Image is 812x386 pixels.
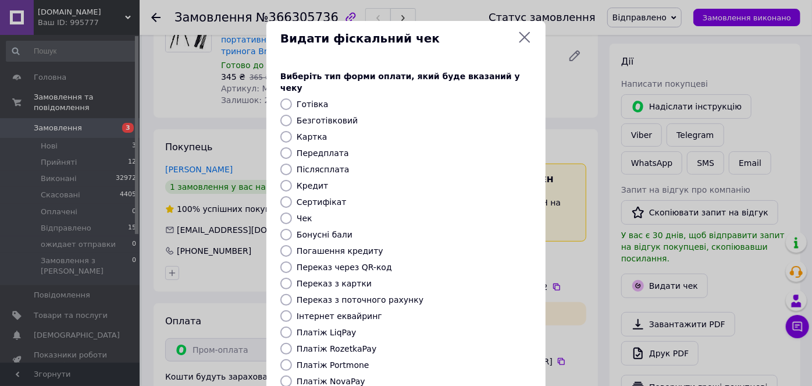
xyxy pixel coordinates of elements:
[297,100,328,109] label: Готівка
[297,360,369,370] label: Платіж Portmone
[297,263,392,272] label: Переказ через QR-код
[297,197,347,207] label: Сертифікат
[297,116,358,125] label: Безготівковий
[297,344,376,353] label: Платіж RozetkaPay
[297,279,372,288] label: Переказ з картки
[297,295,423,304] label: Переказ з поточного рахунку
[297,165,350,174] label: Післясплата
[297,181,328,190] label: Кредит
[297,311,382,321] label: Інтернет еквайринг
[297,377,365,386] label: Платіж NovaPay
[297,148,349,158] label: Передплата
[297,132,327,141] label: Картка
[280,72,520,93] span: Виберіть тип форми оплати, який буде вказаний у чеку
[297,214,312,223] label: Чек
[297,230,352,239] label: Бонусні бали
[280,30,513,47] span: Видати фіскальний чек
[297,328,356,337] label: Платіж LiqPay
[297,246,383,256] label: Погашення кредиту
